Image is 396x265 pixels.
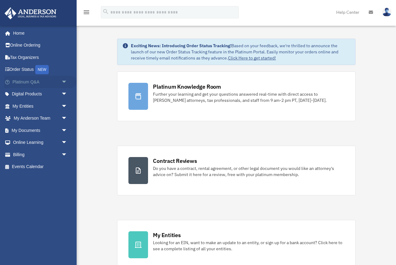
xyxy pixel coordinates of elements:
a: Billingarrow_drop_down [4,148,77,161]
a: Home [4,27,74,39]
span: arrow_drop_down [61,112,74,125]
a: Contract Reviews Do you have a contract, rental agreement, or other legal document you would like... [117,146,356,195]
span: arrow_drop_down [61,100,74,113]
a: Tax Organizers [4,51,77,63]
img: User Pic [382,8,391,17]
a: menu [83,11,90,16]
i: search [102,8,109,15]
div: Further your learning and get your questions answered real-time with direct access to [PERSON_NAM... [153,91,344,103]
span: arrow_drop_down [61,76,74,88]
a: Online Learningarrow_drop_down [4,136,77,149]
a: My Entitiesarrow_drop_down [4,100,77,112]
div: Based on your feedback, we're thrilled to announce the launch of our new Order Status Tracking fe... [131,43,350,61]
a: Online Ordering [4,39,77,52]
div: NEW [35,65,49,74]
i: menu [83,9,90,16]
a: Digital Productsarrow_drop_down [4,88,77,100]
a: Platinum Q&Aarrow_drop_down [4,76,77,88]
a: My Documentsarrow_drop_down [4,124,77,136]
img: Anderson Advisors Platinum Portal [3,7,58,19]
div: My Entities [153,231,181,239]
span: arrow_drop_down [61,88,74,101]
span: arrow_drop_down [61,124,74,137]
div: Platinum Knowledge Room [153,83,221,90]
a: Order StatusNEW [4,63,77,76]
a: Events Calendar [4,161,77,173]
a: Platinum Knowledge Room Further your learning and get your questions answered real-time with dire... [117,71,356,121]
div: Contract Reviews [153,157,197,165]
a: My Anderson Teamarrow_drop_down [4,112,77,125]
div: Do you have a contract, rental agreement, or other legal document you would like an attorney's ad... [153,165,344,178]
div: Looking for an EIN, want to make an update to an entity, or sign up for a bank account? Click her... [153,240,344,252]
span: arrow_drop_down [61,148,74,161]
a: Click Here to get started! [228,55,276,61]
strong: Exciting News: Introducing Order Status Tracking! [131,43,231,48]
span: arrow_drop_down [61,136,74,149]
